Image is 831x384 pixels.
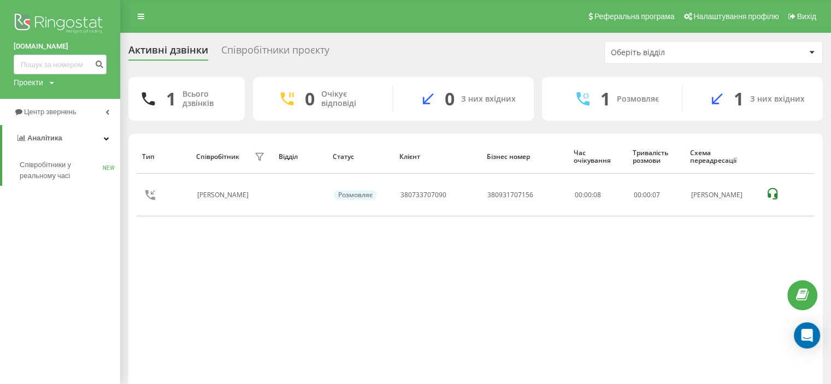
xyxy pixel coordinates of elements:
span: 00 [643,190,651,199]
div: Співробітники проєкту [221,44,329,61]
div: Відділ [279,153,322,161]
div: [PERSON_NAME] [197,191,251,199]
span: Центр звернень [24,108,76,116]
span: Співробітники у реальному часі [20,159,103,181]
div: Очікує відповіді [321,90,376,108]
div: 0 [305,88,315,109]
div: 1 [600,88,610,109]
div: 0 [445,88,455,109]
div: : : [634,191,660,199]
input: Пошук за номером [14,55,107,74]
a: [DOMAIN_NAME] [14,41,107,52]
span: 00 [634,190,641,199]
div: 1 [166,88,176,109]
div: Співробітник [196,153,239,161]
div: 1 [734,88,744,109]
a: Співробітники у реальному часіNEW [20,155,120,186]
span: Вихід [797,12,816,21]
div: Схема переадресації [690,149,755,165]
div: [PERSON_NAME] [691,191,754,199]
div: Бізнес номер [487,153,563,161]
div: Open Intercom Messenger [794,322,820,348]
div: 00:00:08 [575,191,622,199]
div: Розмовляє [617,94,659,104]
img: Ringostat logo [14,11,107,38]
div: 380733707090 [400,191,446,199]
div: Проекти [14,77,43,88]
span: Реферальна програма [594,12,675,21]
div: Оберіть відділ [611,48,741,57]
div: З них вхідних [750,94,805,104]
span: Аналiтика [27,134,62,142]
div: Клієнт [399,153,476,161]
span: 07 [652,190,660,199]
div: Всього дзвінків [182,90,232,108]
div: 380931707156 [487,191,533,199]
div: Статус [333,153,389,161]
div: Тип [142,153,186,161]
div: Активні дзвінки [128,44,208,61]
div: Тривалість розмови [633,149,680,165]
div: З них вхідних [461,94,516,104]
a: Аналiтика [2,125,120,151]
div: Розмовляє [334,190,377,200]
div: Час очікування [574,149,622,165]
span: Налаштування профілю [693,12,779,21]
